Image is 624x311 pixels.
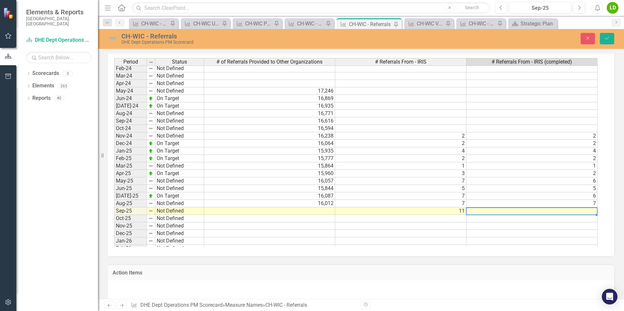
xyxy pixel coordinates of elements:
[121,33,392,40] div: CH-WIC - Referrals
[155,170,204,177] td: On Target
[335,170,466,177] td: 3
[148,66,153,71] img: 8DAGhfEEPCf229AAAAAElFTkSuQmCC
[148,133,153,139] img: 8DAGhfEEPCf229AAAAAElFTkSuQmCC
[114,192,147,200] td: [DATE]-25
[335,147,466,155] td: 4
[26,52,91,63] input: Search Below...
[204,132,335,140] td: 16,238
[114,125,147,132] td: Oct-24
[57,83,70,89] div: 265
[204,162,335,170] td: 15,864
[466,200,598,207] td: 7
[148,148,153,154] img: zOikAAAAAElFTkSuQmCC
[32,82,54,90] a: Elements
[466,170,598,177] td: 2
[148,238,153,244] img: 8DAGhfEEPCf229AAAAAElFTkSuQmCC
[155,162,204,170] td: Not Defined
[141,20,168,28] div: CH-WIC - WIC Clients and Visits
[155,125,204,132] td: Not Defined
[607,2,618,14] button: LD
[32,70,59,77] a: Scorecards
[148,81,153,86] img: 8DAGhfEEPCf229AAAAAElFTkSuQmCC
[204,125,335,132] td: 16,594
[521,20,556,28] div: Strategic Plan
[204,192,335,200] td: 16,087
[204,102,335,110] td: 16,935
[155,110,204,117] td: Not Defined
[155,147,204,155] td: On Target
[26,37,91,44] a: DHE Dept Operations PM Scorecard
[335,140,466,147] td: 2
[234,20,272,28] a: CH-WIC Program Customer Satisfaction
[148,246,153,251] img: 8DAGhfEEPCf229AAAAAElFTkSuQmCC
[204,170,335,177] td: 15,960
[108,33,118,43] img: Not Defined
[225,302,263,308] a: Measure Names
[335,192,466,200] td: 7
[148,216,153,221] img: 8DAGhfEEPCf229AAAAAElFTkSuQmCC
[297,20,324,28] div: CH-WIC - % WIC Enrolled Breastfed Infants 6 Months and Older
[155,222,204,230] td: Not Defined
[148,156,153,161] img: zOikAAAAAElFTkSuQmCC
[113,270,609,276] h3: Action Items
[114,230,147,237] td: Dec-25
[204,95,335,102] td: 16,869
[335,200,466,207] td: 7
[155,185,204,192] td: Not Defined
[131,20,168,28] a: CH-WIC - WIC Clients and Visits
[114,222,147,230] td: Nov-25
[335,155,466,162] td: 2
[406,20,444,28] a: CH-WIC Vendor Issuance and Redemption Totals
[155,207,204,215] td: Not Defined
[114,170,147,177] td: Apr-25
[114,177,147,185] td: May-25
[114,87,147,95] td: May-24
[375,59,427,65] span: # Referrals From - IRIS
[509,2,571,14] button: Sep-25
[204,110,335,117] td: 16,771
[155,102,204,110] td: On Target
[148,178,153,184] img: 8DAGhfEEPCf229AAAAAElFTkSuQmCC
[155,200,204,207] td: Not Defined
[335,177,466,185] td: 7
[204,147,335,155] td: 15,935
[182,20,220,28] a: CH-WIC Unduplicated WIC Caseload-Calendar Yr
[148,231,153,236] img: 8DAGhfEEPCf229AAAAAElFTkSuQmCC
[510,20,556,28] a: Strategic Plan
[204,177,335,185] td: 16,057
[155,72,204,80] td: Not Defined
[204,117,335,125] td: 16,616
[114,117,147,125] td: Sep-24
[335,162,466,170] td: 1
[148,60,154,65] img: 8DAGhfEEPCf229AAAAAElFTkSuQmCC
[491,59,572,65] span: # Referrals From - IRIS (completed)
[349,20,392,28] div: CH-WIC - Referrals
[132,2,490,14] input: Search ClearPoint...
[204,155,335,162] td: 15,777
[114,215,147,222] td: Oct-25
[458,20,496,28] a: CH-WIC - % WIC enrolled infants BF up to 6mo
[204,200,335,207] td: 16,012
[140,302,223,308] a: DHE Dept Operations PM Scorecard
[193,20,220,28] div: CH-WIC Unduplicated WIC Caseload-Calendar Yr
[155,140,204,147] td: On Target
[155,230,204,237] td: Not Defined
[155,132,204,140] td: Not Defined
[148,171,153,176] img: zOikAAAAAElFTkSuQmCC
[148,111,153,116] img: 8DAGhfEEPCf229AAAAAElFTkSuQmCC
[148,118,153,124] img: 8DAGhfEEPCf229AAAAAElFTkSuQmCC
[511,4,569,12] div: Sep-25
[114,185,147,192] td: Jun-25
[3,7,15,19] img: ClearPoint Strategy
[114,132,147,140] td: Nov-24
[26,16,91,27] small: [GEOGRAPHIC_DATA], [GEOGRAPHIC_DATA]
[204,87,335,95] td: 17,246
[286,20,324,28] a: CH-WIC - % WIC Enrolled Breastfed Infants 6 Months and Older
[155,192,204,200] td: On Target
[148,163,153,169] img: 8DAGhfEEPCf229AAAAAElFTkSuQmCC
[335,207,466,215] td: 11
[148,186,153,191] img: 8DAGhfEEPCf229AAAAAElFTkSuQmCC
[114,95,147,102] td: Jun-24
[32,95,51,102] a: Reports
